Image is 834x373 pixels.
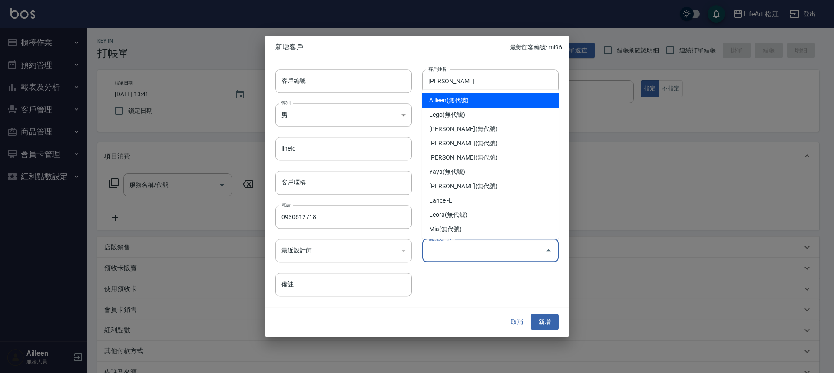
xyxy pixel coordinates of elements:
li: [PERSON_NAME](無代號) [422,151,559,165]
button: 新增 [531,314,559,330]
label: 性別 [281,99,291,106]
li: [PERSON_NAME](無代號) [422,179,559,193]
li: Mia(無代號) [422,222,559,236]
li: [PERSON_NAME](無代號) [422,122,559,136]
label: 偏好設計師 [428,235,451,242]
button: Close [542,244,556,258]
li: Leora(無代號) [422,208,559,222]
li: Yaya(無代號) [422,165,559,179]
li: Lego(無代號) [422,108,559,122]
li: [PERSON_NAME](無代號) [422,136,559,151]
p: 最新顧客編號: mi96 [510,43,562,52]
li: Lance -L [422,193,559,208]
span: 新增客戶 [275,43,510,52]
li: Ailleen(無代號) [422,93,559,108]
div: 男 [275,103,412,127]
li: [PERSON_NAME]-N [422,236,559,251]
button: 取消 [503,314,531,330]
label: 電話 [281,201,291,208]
label: 客戶姓名 [428,65,447,72]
